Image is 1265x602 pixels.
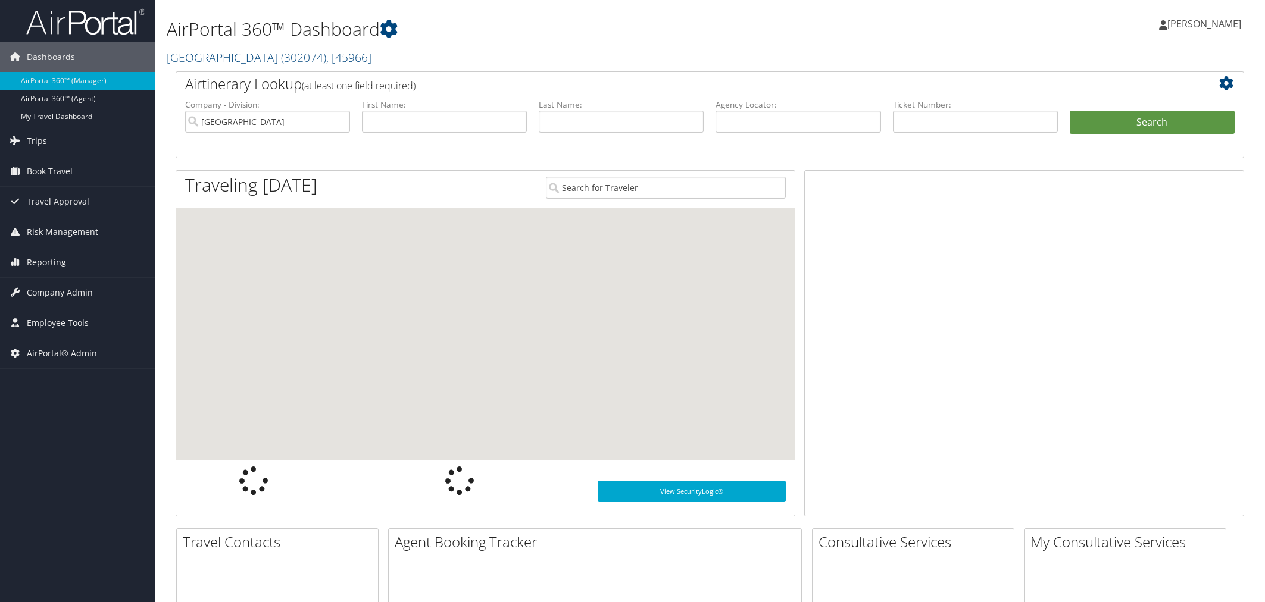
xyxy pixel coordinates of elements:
h1: AirPortal 360™ Dashboard [167,17,891,42]
img: airportal-logo.png [26,8,145,36]
h2: Airtinerary Lookup [185,74,1146,94]
span: Dashboards [27,42,75,72]
label: First Name: [362,99,527,111]
label: Last Name: [539,99,704,111]
span: Book Travel [27,156,73,186]
span: Employee Tools [27,308,89,338]
span: [PERSON_NAME] [1167,17,1241,30]
span: Company Admin [27,278,93,308]
button: Search [1070,111,1235,134]
a: [GEOGRAPHIC_DATA] [167,49,371,65]
h2: My Consultative Services [1030,532,1226,552]
a: View SecurityLogic® [598,481,786,502]
h2: Travel Contacts [183,532,378,552]
span: Travel Approval [27,187,89,217]
h2: Agent Booking Tracker [395,532,801,552]
span: (at least one field required) [302,79,416,92]
label: Agency Locator: [716,99,880,111]
input: Search for Traveler [546,177,786,199]
span: AirPortal® Admin [27,338,97,368]
span: , [ 45966 ] [326,49,371,65]
span: ( 302074 ) [281,49,326,65]
span: Risk Management [27,217,98,247]
label: Ticket Number: [893,99,1058,111]
h2: Consultative Services [819,532,1014,552]
span: Reporting [27,247,66,277]
span: Trips [27,126,47,156]
a: [PERSON_NAME] [1159,6,1253,42]
h1: Traveling [DATE] [185,173,317,197]
label: Company - Division: [185,99,350,111]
